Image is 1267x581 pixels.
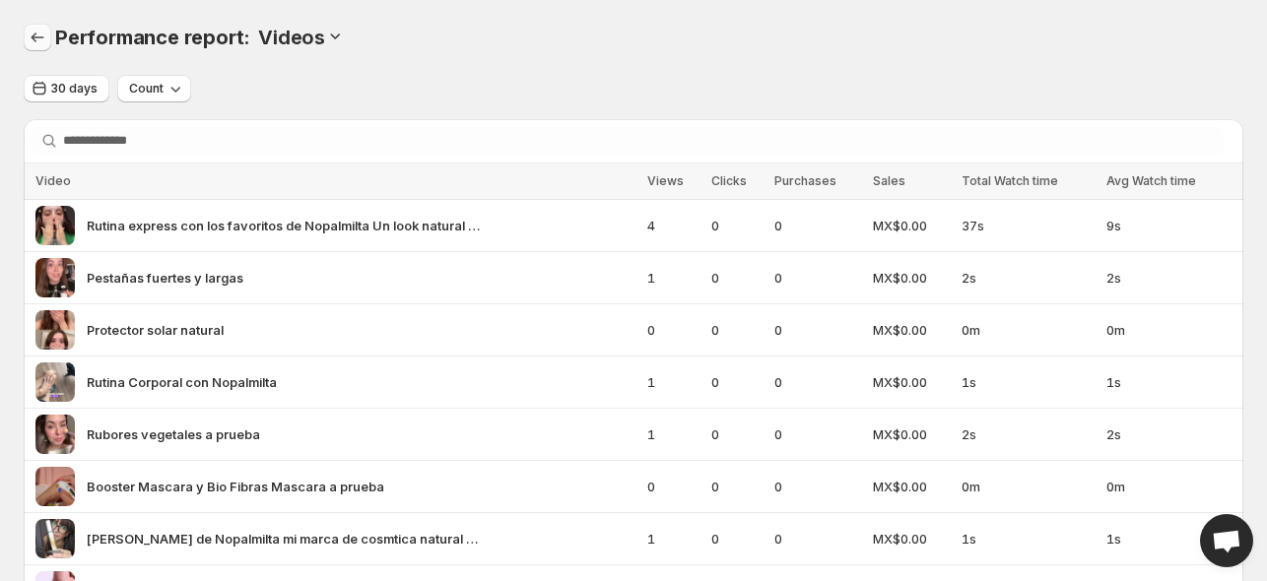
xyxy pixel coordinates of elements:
span: 9s [1106,216,1232,235]
span: Clicks [711,173,747,188]
span: 0 [647,320,700,340]
span: 1s [962,372,1095,392]
span: MX$0.00 [873,320,949,340]
span: 0 [711,216,763,235]
span: Video [35,173,71,188]
button: Performance report [24,24,51,51]
span: 0m [962,477,1095,496]
span: Protector solar natural [87,320,224,340]
span: MX$0.00 [873,477,949,496]
span: 1s [1106,372,1232,392]
span: 0 [774,216,861,235]
span: [PERSON_NAME] de Nopalmilta mi marca de cosmtica natural mexicana y hoy vengo a arreglarme contig... [87,529,481,549]
span: 2s [962,268,1095,288]
span: Views [647,173,684,188]
span: Count [129,81,164,97]
span: 0 [774,268,861,288]
span: Purchases [774,173,836,188]
span: MX$0.00 [873,372,949,392]
span: MX$0.00 [873,424,949,444]
span: 1 [647,372,700,392]
span: Rutina Corporal con Nopalmilta [87,372,277,392]
span: 0 [711,529,763,549]
span: 1 [647,268,700,288]
span: 1 [647,529,700,549]
span: 4 [647,216,700,235]
span: 1s [962,529,1095,549]
span: 0 [711,320,763,340]
img: Hola Soy Rosmery fundadora de Nopalmilta mi marca de cosmtica natural mexicana y hoy vengo a arre... [35,519,75,558]
span: Sales [873,173,905,188]
span: Performance report: [55,26,250,49]
span: Avg Watch time [1106,173,1196,188]
button: Count [117,75,191,102]
span: Pestañas fuertes y largas [87,268,243,288]
span: MX$0.00 [873,529,949,549]
span: 2s [1106,268,1232,288]
img: Protector solar natural [35,310,75,350]
span: MX$0.00 [873,216,949,235]
span: 0m [1106,320,1232,340]
img: Rubores vegetales a prueba [35,415,75,454]
span: 0m [1106,477,1232,496]
span: 1s [1106,529,1232,549]
span: 37s [962,216,1095,235]
span: Rutina express con los favoritos de Nopalmilta Un look natural y luminoso en minutos Protector so... [87,216,481,235]
a: Open chat [1200,514,1253,567]
span: Rubores vegetales a prueba [87,424,260,444]
span: 0 [647,477,700,496]
img: Pestañas fuertes y largas [35,258,75,297]
span: 1 [647,424,700,444]
span: 0 [774,372,861,392]
span: 0 [774,320,861,340]
span: 2s [1106,424,1232,444]
h3: Videos [258,26,325,49]
span: 30 days [51,81,98,97]
span: 0m [962,320,1095,340]
img: Rutina Corporal con Nopalmilta [35,362,75,402]
button: 30 days [24,75,109,102]
img: Booster Mascara y Bio Fibras Mascara a prueba [35,467,75,506]
span: 0 [774,529,861,549]
span: Total Watch time [962,173,1058,188]
span: Booster Mascara y Bio Fibras Mascara a prueba [87,477,384,496]
span: 2s [962,424,1095,444]
span: 0 [774,477,861,496]
span: 0 [711,268,763,288]
span: 0 [711,372,763,392]
span: 0 [774,424,861,444]
span: 0 [711,477,763,496]
span: 0 [711,424,763,444]
img: Rutina express con los favoritos de Nopalmilta Un look natural y luminoso en minutos Protector so... [35,206,75,245]
span: MX$0.00 [873,268,949,288]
